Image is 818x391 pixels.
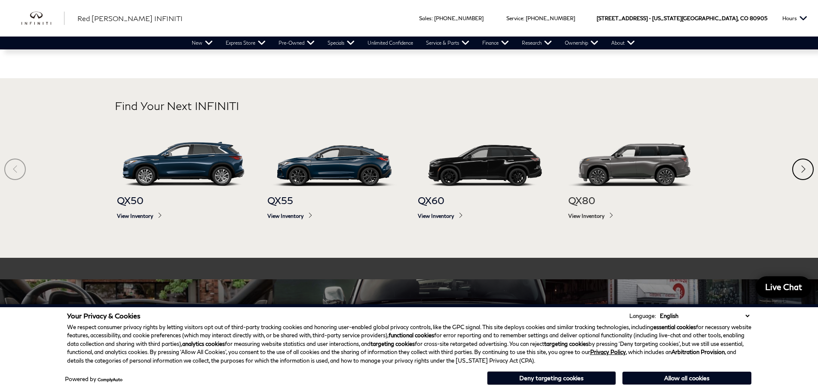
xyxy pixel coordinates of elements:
[361,37,420,49] a: Unlimited Confidence
[420,37,476,49] a: Service & Parts
[526,15,575,21] a: [PHONE_NUMBER]
[267,159,401,228] a: QX55 QX55 View Inventory
[629,313,656,319] div: Language:
[597,15,767,21] a: [STREET_ADDRESS] • [US_STATE][GEOGRAPHIC_DATA], CO 80905
[568,159,702,228] a: QX80 QX80 View Inventory
[418,159,551,228] a: QX60 QX60 View Inventory
[182,340,225,347] strong: analytics cookies
[219,37,272,49] a: Express Store
[117,195,250,206] span: QX50
[418,142,551,186] img: QX60
[77,14,183,22] span: Red [PERSON_NAME] INFINITI
[321,37,361,49] a: Specials
[506,15,523,21] span: Service
[267,142,401,186] img: QX55
[272,37,321,49] a: Pre-Owned
[590,348,626,355] a: Privacy Policy
[658,312,751,320] select: Language Select
[418,213,551,219] span: View Inventory
[419,15,432,21] span: Sales
[523,15,524,21] span: :
[117,213,250,219] span: View Inventory
[434,15,484,21] a: [PHONE_NUMBER]
[117,142,250,186] img: QX50
[418,195,551,206] span: QX60
[21,12,64,25] a: infiniti
[117,159,250,228] a: QX50 QX50 View Inventory
[267,195,401,206] span: QX55
[185,37,641,49] nav: Main Navigation
[185,37,219,49] a: New
[568,195,702,206] span: QX80
[605,37,641,49] a: About
[67,312,141,320] span: Your Privacy & Cookies
[371,340,415,347] strong: targeting cookies
[67,323,751,365] p: We respect consumer privacy rights by letting visitors opt out of third-party tracking cookies an...
[792,159,814,180] div: Next
[761,281,806,292] span: Live Chat
[622,372,751,385] button: Allow all cookies
[65,376,123,382] div: Powered by
[756,276,812,298] a: Live Chat
[389,332,434,339] strong: functional cookies
[77,13,183,24] a: Red [PERSON_NAME] INFINITI
[115,100,704,134] h2: Find Your Next INFINITI
[21,12,64,25] img: INFINITI
[544,340,588,347] strong: targeting cookies
[267,213,401,219] span: View Inventory
[515,37,558,49] a: Research
[568,142,702,186] img: QX80
[671,348,725,355] strong: Arbitration Provision
[568,213,702,219] span: View Inventory
[558,37,605,49] a: Ownership
[432,15,433,21] span: :
[653,324,696,330] strong: essential cookies
[98,377,123,382] a: ComplyAuto
[476,37,515,49] a: Finance
[487,371,616,385] button: Deny targeting cookies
